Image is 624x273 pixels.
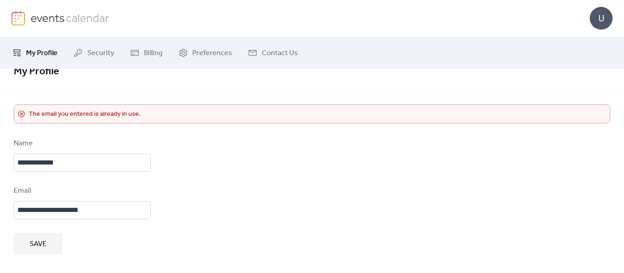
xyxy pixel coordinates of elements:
[14,185,149,196] div: Email
[144,48,163,59] span: Billing
[14,62,59,82] span: My Profile
[14,233,63,255] button: Save
[11,11,25,26] img: logo
[192,48,232,59] span: Preferences
[241,41,305,65] a: Contact Us
[26,48,58,59] span: My Profile
[29,109,141,120] span: The email you entered is already in use.
[5,41,64,65] a: My Profile
[30,239,47,250] span: Save
[172,41,239,65] a: Preferences
[123,41,169,65] a: Billing
[590,7,613,30] div: U
[262,48,298,59] span: Contact Us
[14,138,149,149] div: Name
[31,11,110,25] img: logo-type
[87,48,114,59] span: Security
[67,41,121,65] a: Security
